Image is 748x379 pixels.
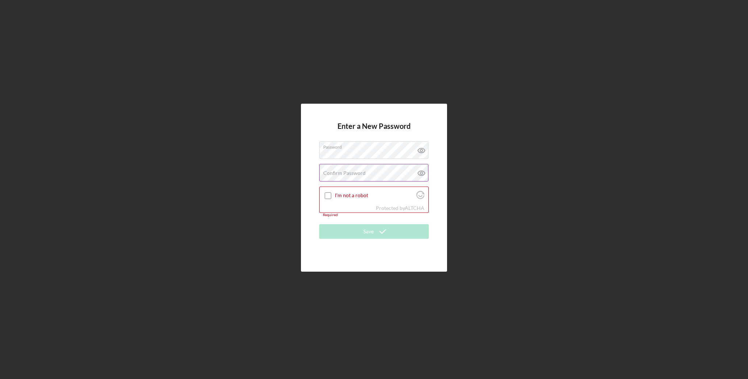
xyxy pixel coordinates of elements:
a: Visit Altcha.org [416,194,424,200]
button: Save [319,224,429,239]
div: Required [319,213,429,217]
label: Password [323,142,428,150]
a: Visit Altcha.org [405,205,424,211]
div: Save [363,224,374,239]
label: I'm not a robot [335,192,414,198]
h4: Enter a New Password [337,122,411,141]
div: Protected by [376,205,424,211]
label: Confirm Password [323,170,366,176]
